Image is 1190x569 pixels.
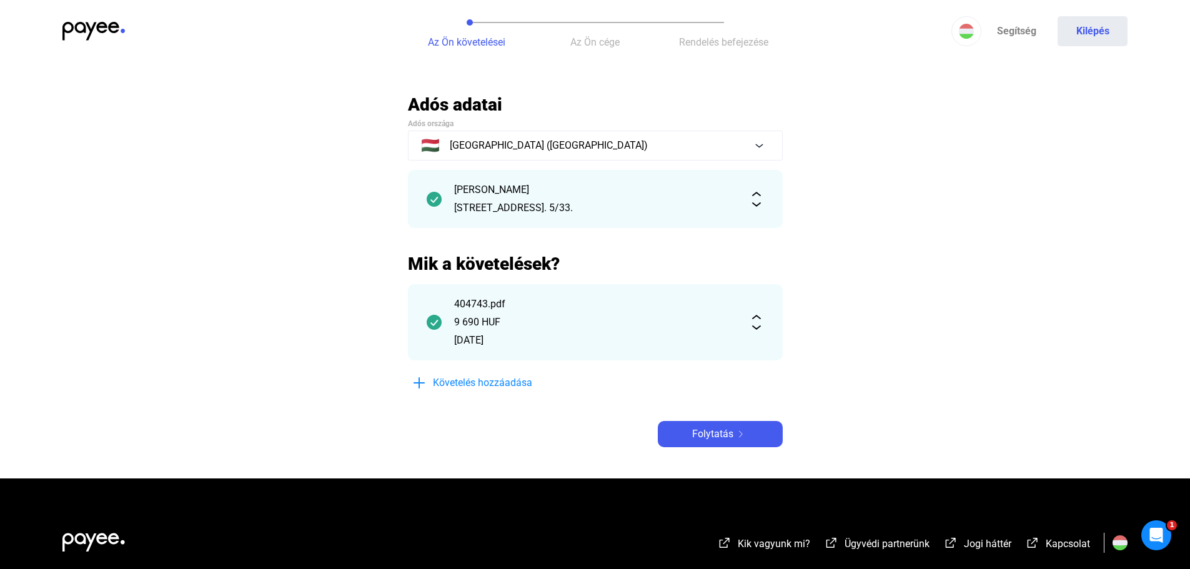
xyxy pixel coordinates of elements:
[717,537,732,549] img: external-link-white
[749,192,764,207] img: expand
[454,297,736,312] div: 404743.pdf
[1025,540,1090,552] a: external-link-whiteKapcsolat
[1046,538,1090,550] span: Kapcsolat
[679,36,768,48] span: Rendelés befejezése
[943,537,958,549] img: external-link-white
[981,16,1051,46] a: Segítség
[433,375,532,390] span: Követelés hozzáadása
[738,538,810,550] span: Kik vagyunk mi?
[454,315,736,330] div: 9 690 HUF
[717,540,810,552] a: external-link-whiteKik vagyunk mi?
[454,333,736,348] div: [DATE]
[943,540,1011,552] a: external-link-whiteJogi háttér
[1167,520,1177,530] span: 1
[421,138,440,153] span: 🇭🇺
[824,540,930,552] a: external-link-whiteÜgyvédi partnerünk
[454,182,736,197] div: [PERSON_NAME]
[824,537,839,549] img: external-link-white
[408,119,454,128] span: Adós országa
[1141,520,1171,550] iframe: Intercom live chat
[1113,535,1128,550] img: HU.svg
[733,431,748,437] img: arrow-right-white
[62,526,125,552] img: white-payee-white-dot.svg
[692,427,733,442] span: Folytatás
[964,538,1011,550] span: Jogi háttér
[658,421,783,447] button: Folytatásarrow-right-white
[408,253,783,275] h2: Mik a követelések?
[408,370,595,396] button: plus-blueKövetelés hozzáadása
[959,24,974,39] img: HU
[428,36,505,48] span: Az Ön követelései
[62,22,125,41] img: payee-logo
[454,200,736,215] div: [STREET_ADDRESS]. 5/33.
[951,16,981,46] button: HU
[749,315,764,330] img: expand
[427,315,442,330] img: checkmark-darker-green-circle
[412,375,427,390] img: plus-blue
[845,538,930,550] span: Ügyvédi partnerünk
[408,94,783,116] h2: Adós adatai
[1058,16,1128,46] button: Kilépés
[1025,537,1040,549] img: external-link-white
[450,138,648,153] span: [GEOGRAPHIC_DATA] ([GEOGRAPHIC_DATA])
[408,131,783,161] button: 🇭🇺[GEOGRAPHIC_DATA] ([GEOGRAPHIC_DATA])
[570,36,620,48] span: Az Ön cége
[427,192,442,207] img: checkmark-darker-green-circle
